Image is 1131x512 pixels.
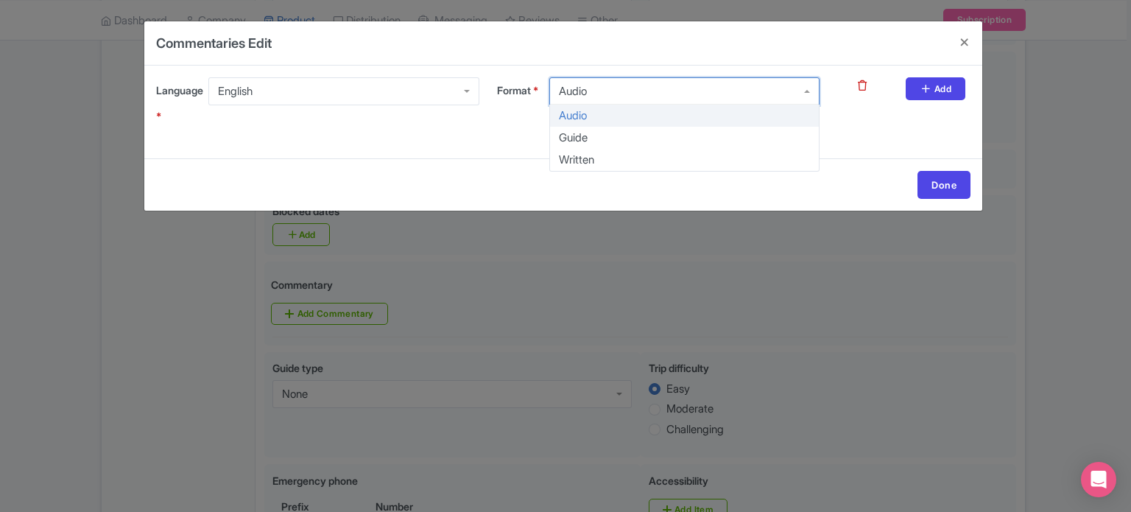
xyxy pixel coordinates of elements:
div: Written [550,149,819,171]
h4: Commentaries Edit [156,33,272,53]
a: Add [906,77,965,100]
div: Audio [559,85,587,98]
div: Open Intercom Messenger [1081,462,1116,497]
div: English [218,85,253,98]
span: Language [156,84,203,97]
div: Audio [550,105,819,127]
a: Done [917,171,970,199]
span: Format [497,84,531,97]
div: Guide [550,127,819,149]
